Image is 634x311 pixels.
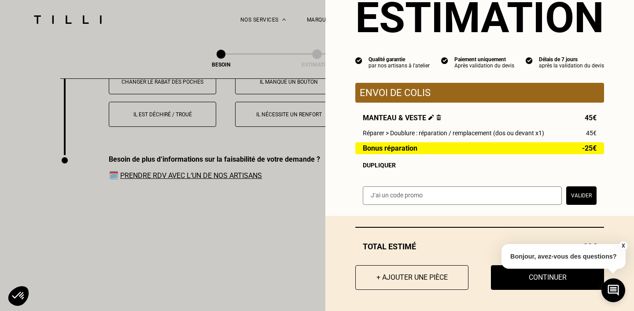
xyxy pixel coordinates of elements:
button: Continuer [491,265,604,290]
div: Dupliquer [363,162,597,169]
button: X [619,241,627,251]
input: J‘ai un code promo [363,186,562,205]
div: Paiement uniquement [454,56,514,63]
div: Après validation du devis [454,63,514,69]
span: Manteau & veste [363,114,441,122]
div: après la validation du devis [539,63,604,69]
img: icon list info [355,56,362,64]
img: icon list info [526,56,533,64]
span: 45€ [585,114,597,122]
p: Bonjour, avez-vous des questions? [501,244,626,269]
div: Total estimé [355,242,604,251]
img: icon list info [441,56,448,64]
p: Envoi de colis [360,87,600,98]
button: + Ajouter une pièce [355,265,468,290]
span: Bonus réparation [363,144,417,152]
span: 45€ [586,130,597,137]
img: Éditer [428,115,434,120]
div: Qualité garantie [369,56,430,63]
span: -25€ [582,144,597,152]
button: Valider [566,186,597,205]
div: Délais de 7 jours [539,56,604,63]
img: Supprimer [436,115,441,120]
span: Réparer > Doublure : réparation / remplacement (dos ou devant x1) [363,130,544,137]
div: par nos artisans à l'atelier [369,63,430,69]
